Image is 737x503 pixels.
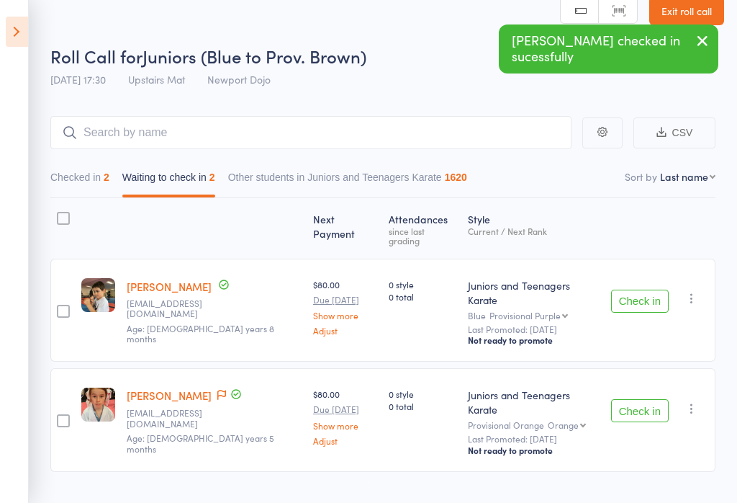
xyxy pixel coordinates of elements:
a: Show more [313,421,377,430]
span: 0 style [389,388,456,400]
small: Due [DATE] [313,404,377,414]
span: 0 style [389,278,456,290]
div: Juniors and Teenagers Karate [468,388,600,417]
span: Age: [DEMOGRAPHIC_DATA] years 8 months [127,322,274,344]
small: Due [DATE] [313,295,377,305]
span: 0 total [389,290,456,303]
a: Adjust [313,326,377,335]
div: Provisional Orange [468,420,600,429]
span: [DATE] 17:30 [50,72,106,86]
button: Other students in Juniors and Teenagers Karate1620 [228,164,467,197]
a: Show more [313,311,377,320]
img: image1694674728.png [81,388,115,422]
span: 0 total [389,400,456,412]
div: Style [462,205,605,252]
span: Age: [DEMOGRAPHIC_DATA] years 5 months [127,432,274,454]
a: [PERSON_NAME] [127,388,212,403]
small: Last Promoted: [DATE] [468,324,600,334]
span: Newport Dojo [207,72,271,86]
img: image1647641956.png [81,278,115,312]
div: Provisional Purple [489,311,561,320]
div: Last name [660,169,708,184]
a: [PERSON_NAME] [127,279,212,294]
small: Last Promoted: [DATE] [468,434,600,444]
span: Upstairs Mat [128,72,185,86]
button: Check in [611,290,669,313]
div: $80.00 [313,278,377,335]
div: Atten­dances [383,205,461,252]
div: Not ready to promote [468,445,600,456]
div: Orange [548,420,579,429]
div: $80.00 [313,388,377,445]
span: Juniors (Blue to Prov. Brown) [143,44,366,68]
button: Check in [611,399,669,422]
button: CSV [633,117,715,148]
div: [PERSON_NAME] checked in sucessfully [499,25,718,74]
div: 1620 [445,172,467,183]
small: ycasbolt@netspace.net.au [127,408,220,429]
div: Current / Next Rank [468,226,600,236]
div: since last grading [389,226,456,245]
button: Waiting to check in2 [122,164,215,197]
input: Search by name [50,116,571,149]
button: Checked in2 [50,164,109,197]
label: Sort by [625,169,657,184]
span: Roll Call for [50,44,143,68]
div: 2 [209,172,215,183]
small: 3mm4gardner@gmail.com [127,298,220,319]
a: Adjust [313,436,377,445]
div: Blue [468,311,600,320]
div: Not ready to promote [468,334,600,346]
div: 2 [104,172,109,183]
div: Next Payment [307,205,383,252]
div: Juniors and Teenagers Karate [468,278,600,307]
